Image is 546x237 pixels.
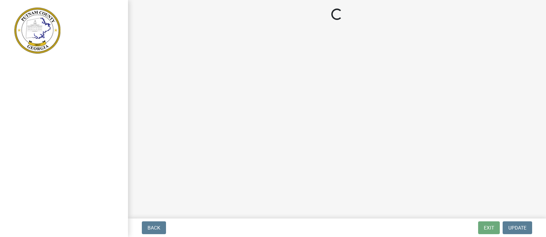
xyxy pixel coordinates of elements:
span: Back [148,225,160,231]
img: Putnam County, Georgia [14,7,60,54]
button: Update [503,221,532,234]
span: Update [508,225,526,231]
button: Exit [478,221,500,234]
button: Back [142,221,166,234]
